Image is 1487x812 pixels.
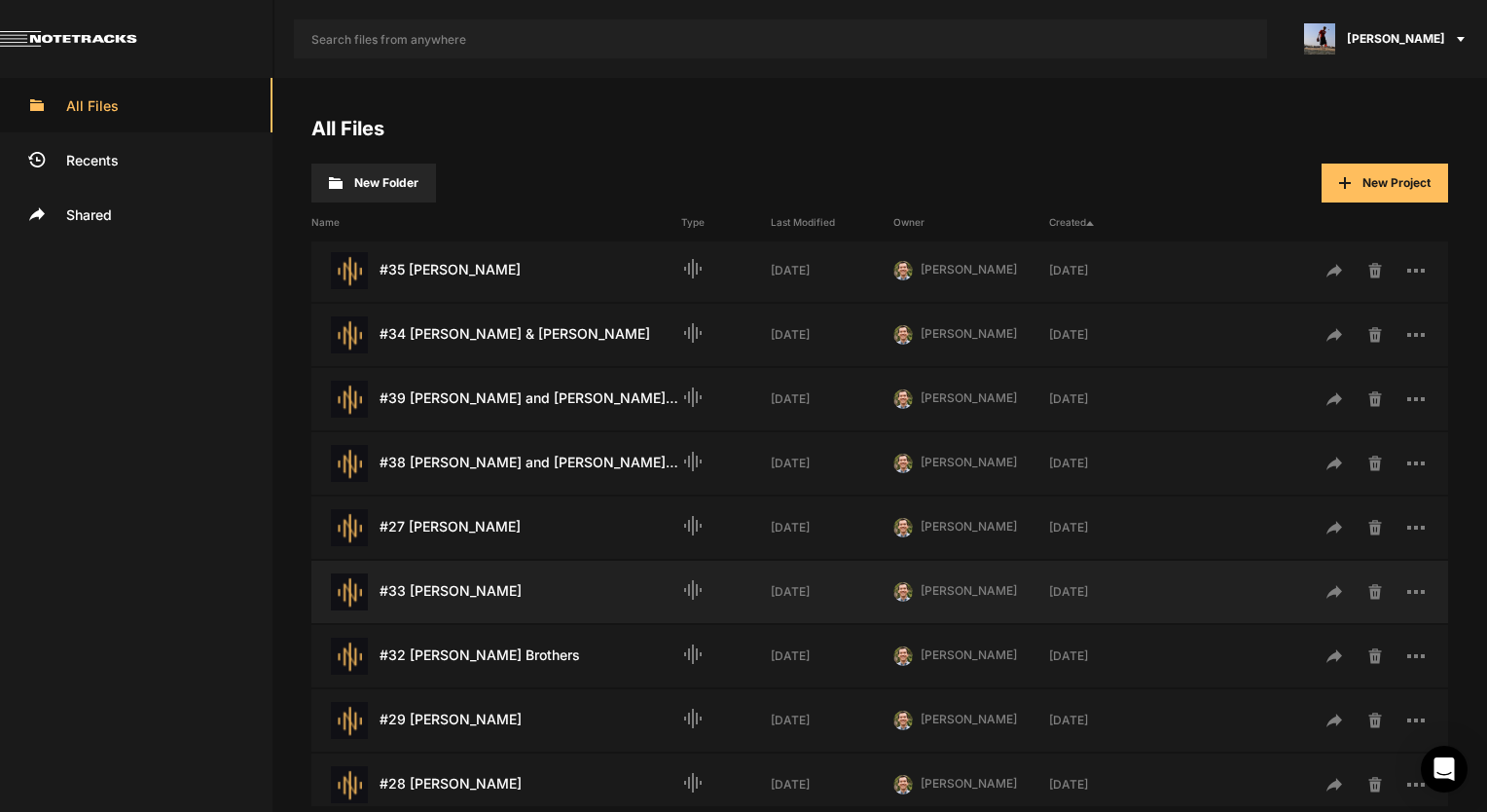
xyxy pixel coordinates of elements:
button: New Project [1322,164,1448,203]
div: [DATE] [771,776,893,794]
div: #38 [PERSON_NAME] and [PERSON_NAME] PT. 1 [311,445,681,482]
div: [DATE] [771,712,893,729]
div: [DATE] [771,647,893,665]
img: 424769395311cb87e8bb3f69157a6d24 [893,389,913,409]
img: 424769395311cb87e8bb3f69157a6d24 [893,454,913,473]
div: #35 [PERSON_NAME] [311,252,681,289]
mat-icon: Audio [681,771,705,794]
div: [DATE] [1049,455,1172,472]
div: [DATE] [771,262,893,279]
img: 424769395311cb87e8bb3f69157a6d24 [893,711,913,730]
div: [DATE] [1049,390,1172,408]
div: [DATE] [1049,712,1172,729]
span: [PERSON_NAME] [921,326,1017,341]
mat-icon: Audio [681,257,705,280]
button: New Folder [311,164,436,203]
a: All Files [311,117,384,140]
span: [PERSON_NAME] [921,647,1017,662]
img: star-track.png [331,445,368,482]
img: star-track.png [331,509,368,546]
img: star-track.png [331,316,368,353]
div: Owner [893,215,1049,230]
img: 424769395311cb87e8bb3f69157a6d24 [893,261,913,280]
img: 424769395311cb87e8bb3f69157a6d24 [893,582,913,602]
div: [DATE] [1049,776,1172,794]
mat-icon: Audio [681,386,705,409]
img: 424769395311cb87e8bb3f69157a6d24 [893,518,913,537]
div: [DATE] [1049,262,1172,279]
div: [DATE] [771,326,893,344]
img: star-track.png [331,638,368,675]
span: New Project [1362,175,1431,190]
div: [DATE] [1049,583,1172,601]
div: [DATE] [771,455,893,472]
img: 424769395311cb87e8bb3f69157a6d24 [893,325,913,345]
span: [PERSON_NAME] [921,455,1017,469]
span: [PERSON_NAME] [921,390,1017,405]
div: #27 [PERSON_NAME] [311,509,681,546]
span: [PERSON_NAME] [921,583,1017,598]
div: Last Modified [771,215,893,230]
mat-icon: Audio [681,450,705,473]
img: star-track.png [331,252,368,289]
span: [PERSON_NAME] [921,776,1017,791]
div: [DATE] [1049,519,1172,536]
img: star-track.png [331,573,368,610]
span: [PERSON_NAME] [921,262,1017,277]
span: [PERSON_NAME] [1347,30,1445,48]
div: Created [1049,215,1172,230]
input: Search files from anywhere [294,19,1267,58]
img: star-track.png [331,766,368,803]
div: #29 [PERSON_NAME] [311,702,681,739]
mat-icon: Audio [681,514,705,537]
img: 424769395311cb87e8bb3f69157a6d24 [893,775,913,794]
div: #34 [PERSON_NAME] & [PERSON_NAME] [311,316,681,353]
div: [DATE] [771,390,893,408]
div: #33 [PERSON_NAME] [311,573,681,610]
div: [DATE] [771,583,893,601]
div: [DATE] [1049,647,1172,665]
div: #32 [PERSON_NAME] Brothers [311,638,681,675]
div: #39 [PERSON_NAME] and [PERSON_NAME] PT. 2 [311,381,681,418]
mat-icon: Audio [681,578,705,602]
div: #28 [PERSON_NAME] [311,766,681,803]
img: 424769395311cb87e8bb3f69157a6d24 [893,646,913,666]
mat-icon: Audio [681,643,705,666]
span: [PERSON_NAME] [921,519,1017,534]
mat-icon: Audio [681,707,705,730]
img: star-track.png [331,381,368,418]
img: ACg8ocJ5zrP0c3SJl5dKscm-Goe6koz8A9fWD7dpguHuX8DX5VIxymM=s96-c [1304,23,1335,55]
mat-icon: Audio [681,321,705,345]
div: Type [681,215,771,230]
img: star-track.png [331,702,368,739]
div: [DATE] [1049,326,1172,344]
div: Name [311,215,681,230]
div: Open Intercom Messenger [1421,746,1468,793]
div: [DATE] [771,519,893,536]
span: [PERSON_NAME] [921,712,1017,726]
